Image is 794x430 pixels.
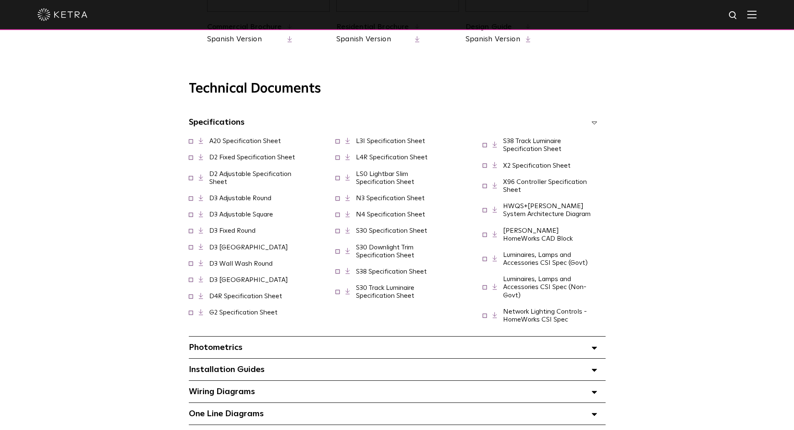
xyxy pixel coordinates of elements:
[209,309,278,316] a: G2 Specification Sheet
[207,34,282,45] a: Spanish Version
[356,154,428,161] a: L4R Specification Sheet
[728,10,739,21] img: search icon
[503,251,588,266] a: Luminaires, Lamps and Accessories CSI Spec (Govt)
[189,365,265,374] span: Installation Guides
[356,284,414,299] a: S30 Track Luminaire Specification Sheet
[209,227,255,234] a: D3 Fixed Round
[209,171,291,185] a: D2 Adjustable Specification Sheet
[503,162,571,169] a: X2 Specification Sheet
[503,308,587,323] a: Network Lighting Controls - HomeWorks CSI Spec
[38,8,88,21] img: ketra-logo-2019-white
[209,244,288,251] a: D3 [GEOGRAPHIC_DATA]
[189,343,243,352] span: Photometrics
[209,154,295,161] a: D2 Fixed Specification Sheet
[356,268,427,275] a: S38 Specification Sheet
[503,203,591,217] a: HWQS+[PERSON_NAME] System Architecture Diagram
[503,138,561,152] a: S38 Track Luminaire Specification Sheet
[209,293,282,299] a: D4R Specification Sheet
[466,34,520,45] a: Spanish Version
[503,227,573,242] a: [PERSON_NAME] HomeWorks CAD Block
[189,387,255,396] span: Wiring Diagrams
[209,138,281,144] a: A20 Specification Sheet
[209,260,273,267] a: D3 Wall Wash Round
[356,138,425,144] a: L3I Specification Sheet
[356,171,414,185] a: LS0 Lightbar Slim Specification Sheet
[209,211,273,218] a: D3 Adjustable Square
[356,195,425,201] a: N3 Specification Sheet
[356,211,425,218] a: N4 Specification Sheet
[336,34,409,45] a: Spanish Version
[189,410,264,418] span: One Line Diagrams
[189,81,606,97] h3: Technical Documents
[356,227,427,234] a: S30 Specification Sheet
[209,195,271,201] a: D3 Adjustable Round
[209,277,288,283] a: D3 [GEOGRAPHIC_DATA]
[503,276,586,298] a: Luminaires, Lamps and Accessories CSI Spec (Non-Govt)
[503,179,587,193] a: X96 Controller Specification Sheet
[356,244,414,259] a: S30 Downlight Trim Specification Sheet
[747,10,756,18] img: Hamburger%20Nav.svg
[189,118,245,126] span: Specifications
